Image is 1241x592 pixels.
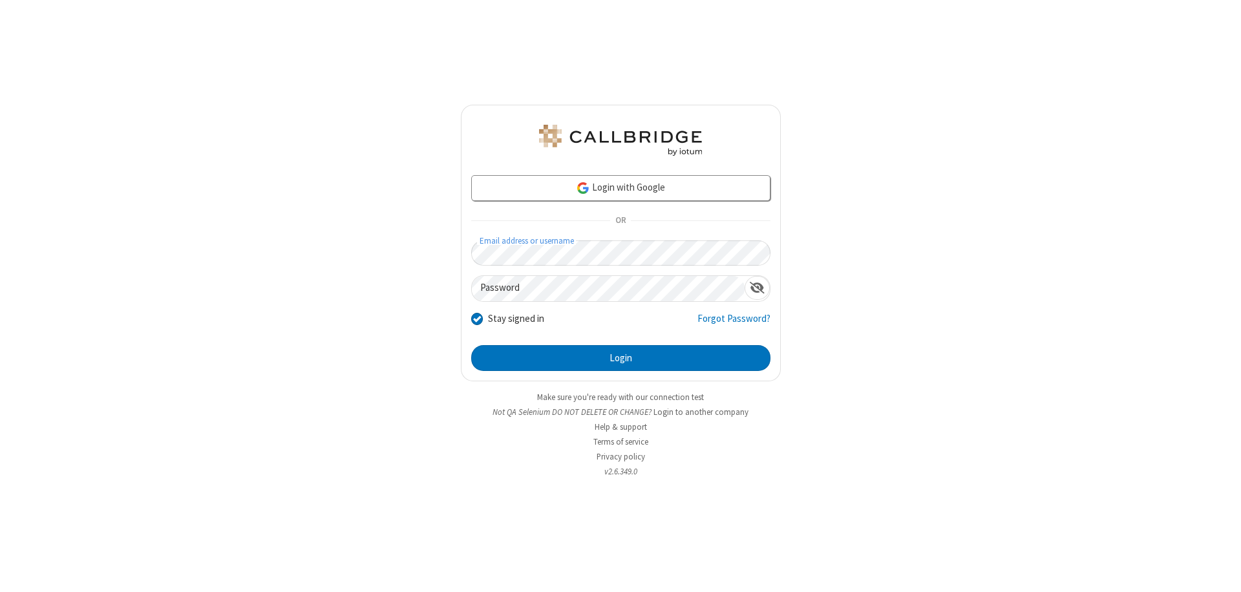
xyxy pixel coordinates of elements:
a: Help & support [595,421,647,432]
a: Privacy policy [597,451,645,462]
input: Password [472,276,745,301]
img: google-icon.png [576,181,590,195]
span: OR [610,212,631,230]
a: Make sure you're ready with our connection test [537,392,704,403]
label: Stay signed in [488,312,544,326]
button: Login to another company [653,406,748,418]
li: v2.6.349.0 [461,465,781,478]
div: Show password [745,276,770,300]
a: Forgot Password? [697,312,770,336]
li: Not QA Selenium DO NOT DELETE OR CHANGE? [461,406,781,418]
img: QA Selenium DO NOT DELETE OR CHANGE [536,125,705,156]
a: Terms of service [593,436,648,447]
button: Login [471,345,770,371]
a: Login with Google [471,175,770,201]
input: Email address or username [471,240,770,266]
